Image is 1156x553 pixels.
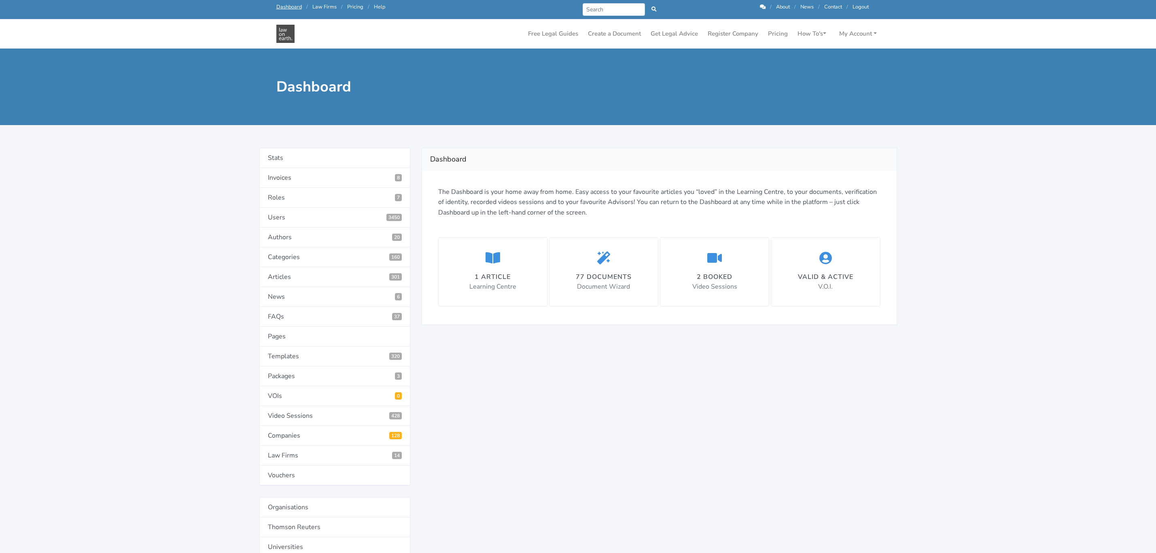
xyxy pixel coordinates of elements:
[389,253,402,261] span: 160
[306,3,308,11] span: /
[259,168,410,188] a: Invoices8
[368,3,369,11] span: /
[798,272,853,282] div: Valid & Active
[818,3,820,11] span: /
[312,3,337,11] a: Law Firms
[259,386,410,406] a: VOIs0
[704,26,761,42] a: Register Company
[647,26,701,42] a: Get Legal Advice
[438,187,880,218] p: The Dashboard is your home away from home. Easy access to your favourite articles you “loved” in ...
[776,3,790,11] a: About
[259,267,410,287] a: Articles
[438,237,547,306] a: 1 article Learning Centre
[794,3,796,11] span: /
[395,372,402,380] span: 3
[771,237,880,306] a: Valid & Active V.O.I.
[259,327,410,347] a: Pages
[259,406,410,426] a: Video Sessions428
[374,3,385,11] a: Help
[347,3,363,11] a: Pricing
[585,26,644,42] a: Create a Document
[259,228,410,247] a: Authors20
[276,78,573,96] h1: Dashboard
[853,3,869,11] a: Logout
[259,497,410,517] a: Organisations
[794,26,829,42] a: How To's
[389,353,402,360] span: 320
[259,247,410,267] a: Categories160
[259,307,410,327] a: FAQs
[430,153,889,166] h2: Dashboard
[389,273,402,281] span: 301
[259,188,410,208] a: Roles7
[395,194,402,201] span: 7
[395,392,402,400] span: Pending VOIs
[389,432,402,439] span: Registered Companies
[259,426,410,446] a: Companies128
[836,26,880,42] a: My Account
[576,282,632,292] p: Document Wizard
[770,3,772,11] span: /
[395,174,402,181] span: 8
[392,452,402,459] span: Law Firms
[259,148,410,168] a: Stats
[259,517,410,537] a: Thomson Reuters
[341,3,343,11] span: /
[395,293,402,300] span: 6
[392,234,402,241] span: 20
[800,3,814,11] a: News
[259,287,410,307] a: News
[276,3,302,11] a: Dashboard
[259,208,410,228] a: Users3450
[692,272,737,282] div: 2 booked
[469,282,516,292] p: Learning Centre
[259,366,410,386] a: Packages3
[549,237,658,306] a: 77 documents Document Wizard
[576,272,632,282] div: 77 documents
[259,347,410,366] a: Templates
[798,282,853,292] p: V.O.I.
[386,214,402,221] span: 3450
[259,466,410,485] a: Vouchers
[469,272,516,282] div: 1 article
[846,3,848,11] span: /
[660,237,769,306] a: 2 booked Video Sessions
[692,282,737,292] p: Video Sessions
[525,26,581,42] a: Free Legal Guides
[276,25,295,43] img: Law On Earth
[259,446,410,466] a: Law Firms14
[583,3,645,16] input: Search
[765,26,791,42] a: Pricing
[389,412,402,419] span: Video Sessions
[392,313,402,320] span: 37
[824,3,842,11] a: Contact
